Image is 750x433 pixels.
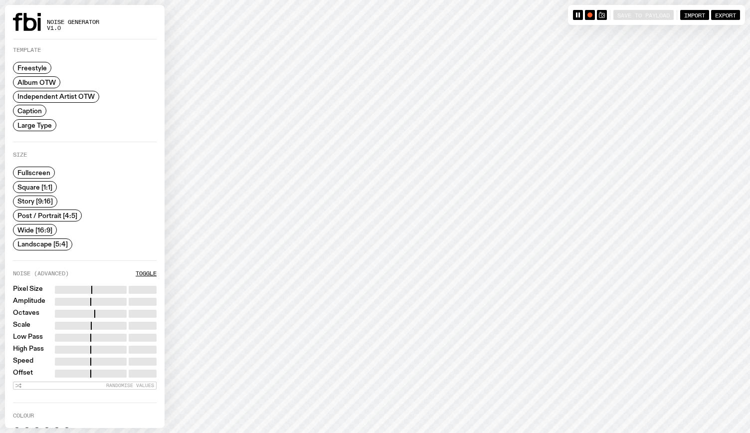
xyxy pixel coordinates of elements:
span: Independent Artist OTW [17,93,95,100]
span: v1.0 [47,25,99,31]
span: Save to Payload [617,11,670,18]
label: Octaves [13,310,39,318]
span: Randomise Values [106,383,154,388]
span: Caption [17,107,42,115]
span: Landscape [5:4] [17,240,68,248]
span: Square [1:1] [17,183,52,191]
label: Colour [13,413,34,419]
span: Freestyle [17,64,47,72]
span: Large Type [17,121,52,129]
span: Album OTW [17,78,56,86]
label: Size [13,152,27,158]
label: Scale [13,322,30,330]
button: Save to Payload [613,10,674,20]
span: Fullscreen [17,169,50,177]
label: Low Pass [13,334,43,342]
label: Noise (Advanced) [13,271,69,276]
span: Import [684,11,705,18]
span: Story [9:16] [17,198,53,205]
button: Toggle [136,271,157,276]
label: Offset [13,370,33,378]
span: Noise Generator [47,19,99,25]
span: Post / Portrait [4:5] [17,212,77,219]
button: Import [680,10,709,20]
label: Pixel Size [13,286,43,294]
label: Amplitude [13,298,45,306]
button: Export [711,10,740,20]
label: High Pass [13,346,44,354]
button: Randomise Values [13,382,157,390]
label: Template [13,47,41,53]
span: Export [715,11,736,18]
label: Speed [13,358,33,366]
span: Wide [16:9] [17,226,52,233]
